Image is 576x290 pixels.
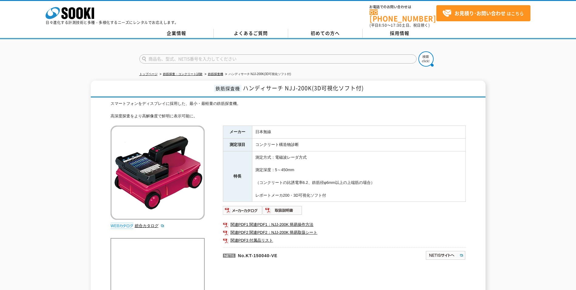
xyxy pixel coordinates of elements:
[370,22,430,28] span: (平日 ～ 土日、祝日除く)
[111,223,133,229] img: webカタログ
[288,29,363,38] a: 初めての方へ
[223,205,263,215] img: メーカーカタログ
[425,250,466,260] img: NETISサイトへ
[370,5,436,9] span: お電話でのお問い合わせは
[139,72,158,76] a: トップページ
[252,151,465,202] td: 測定方式：電磁波レーダ方式 測定深度：5～450mm （コンクリートの比誘電率6.2、鉄筋径φ6mm以上の上端筋の場合） レポートメーカ200・3D可視化ソフト付
[455,9,506,17] strong: お見積り･お問い合わせ
[311,30,340,36] span: 初めての方へ
[224,71,291,78] li: ハンディサーチ NJJ-200K(3D可視化ソフト付)
[379,22,387,28] span: 8:50
[442,9,524,18] span: はこちら
[363,29,437,38] a: 採用情報
[223,229,466,236] a: 関連PDF2 関連PDF2：NJJ-200K 簡易取扱シート
[263,210,302,214] a: 取扱説明書
[223,126,252,139] th: メーカー
[223,236,466,244] a: 関連PDF3 付属品リスト
[436,5,530,21] a: お見積り･お問い合わせはこちら
[139,54,417,64] input: 商品名、型式、NETIS番号を入力してください
[252,126,465,139] td: 日本無線
[223,151,252,202] th: 特長
[208,72,223,76] a: 鉄筋探査機
[391,22,402,28] span: 17:30
[223,139,252,151] th: 測定項目
[139,29,214,38] a: 企業情報
[243,84,364,92] span: ハンディサーチ NJJ-200K(3D可視化ソフト付)
[214,85,241,92] span: 鉄筋探査機
[418,51,434,67] img: btn_search.png
[223,210,263,214] a: メーカーカタログ
[111,126,205,220] img: ハンディサーチ NJJ-200K(3D可視化ソフト付)
[214,29,288,38] a: よくあるご質問
[163,72,203,76] a: 鉄筋探査・コンクリート試験
[135,223,165,228] a: 総合カタログ
[263,205,302,215] img: 取扱説明書
[252,139,465,151] td: コンクリート構造物診断
[46,21,179,24] p: 日々進化する計測技術と多種・多様化するニーズにレンタルでお応えします。
[223,247,367,262] p: No.KT-150040-VE
[111,101,466,119] div: スマートフォンをディスプレイに採用した、最小・最軽量の鉄筋探査機。 高深度探査をより高解像度で鮮明に表示可能に。
[370,9,436,22] a: [PHONE_NUMBER]
[223,221,466,229] a: 関連PDF1 関連PDF1：NJJ-200K 簡易操作方法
